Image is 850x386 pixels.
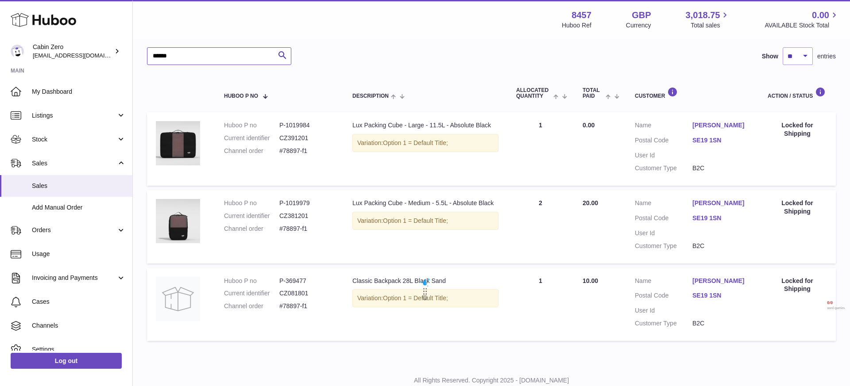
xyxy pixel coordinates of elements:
[507,190,574,264] td: 2
[383,294,448,302] span: Option 1 = Default Title;
[224,212,279,220] dt: Current identifier
[279,147,335,155] dd: #78897-f1
[279,289,335,298] dd: CZ081801
[692,199,750,207] a: [PERSON_NAME]
[562,21,591,30] div: Huboo Ref
[632,9,651,21] strong: GBP
[692,121,750,130] a: [PERSON_NAME]
[635,151,692,160] dt: User Id
[32,88,126,96] span: My Dashboard
[224,147,279,155] dt: Channel order
[352,277,498,285] div: Classic Backpack 28L Black Sand
[383,139,448,146] span: Option 1 = Default Title;
[32,182,126,190] span: Sales
[686,9,730,30] a: 3,018.75 Total sales
[827,306,845,310] span: used queries
[279,134,335,142] dd: CZ391201
[692,291,750,300] a: SE19 1SN
[686,9,720,21] span: 3,018.75
[156,277,200,321] img: no-photo.jpg
[691,21,730,30] span: Total sales
[768,87,827,99] div: Action / Status
[635,164,692,172] dt: Customer Type
[692,242,750,250] dd: B2C
[279,302,335,310] dd: #78897-f1
[279,121,335,130] dd: P-1019984
[224,277,279,285] dt: Huboo P no
[765,21,839,30] span: AVAILABLE Stock Total
[635,87,750,99] div: Customer
[768,199,827,216] div: Locked for Shipping
[635,277,692,287] dt: Name
[827,300,845,306] span: 0 / 0
[224,289,279,298] dt: Current identifier
[507,268,574,341] td: 1
[279,225,335,233] dd: #78897-f1
[352,289,498,307] div: Variation:
[33,43,112,60] div: Cabin Zero
[32,111,116,120] span: Listings
[812,9,829,21] span: 0.00
[32,321,126,330] span: Channels
[11,45,24,58] img: huboo@cabinzero.com
[768,277,827,294] div: Locked for Shipping
[352,134,498,152] div: Variation:
[32,226,116,234] span: Orders
[224,199,279,207] dt: Huboo P no
[156,199,200,243] img: LUX-SIZE-M-CEBU-SANDS-FRONT.jpg
[635,229,692,237] dt: User Id
[224,134,279,142] dt: Current identifier
[692,164,750,172] dd: B2C
[635,121,692,132] dt: Name
[516,88,551,99] span: ALLOCATED Quantity
[583,88,603,99] span: Total paid
[383,217,448,224] span: Option 1 = Default Title;
[33,52,130,59] span: [EMAIL_ADDRESS][DOMAIN_NAME]
[352,93,389,99] span: Description
[768,121,827,138] div: Locked for Shipping
[140,376,843,385] p: All Rights Reserved. Copyright 2025 - [DOMAIN_NAME]
[352,121,498,130] div: Lux Packing Cube - Large - 11.5L - Absolute Black
[352,212,498,230] div: Variation:
[817,52,836,61] span: entries
[635,242,692,250] dt: Customer Type
[572,9,591,21] strong: 8457
[507,112,574,186] td: 1
[279,199,335,207] dd: P-1019979
[11,353,122,369] a: Log out
[635,199,692,210] dt: Name
[32,298,126,306] span: Cases
[279,212,335,220] dd: CZ381201
[692,277,750,285] a: [PERSON_NAME]
[765,9,839,30] a: 0.00 AVAILABLE Stock Total
[32,274,116,282] span: Invoicing and Payments
[224,302,279,310] dt: Channel order
[635,214,692,225] dt: Postal Code
[224,225,279,233] dt: Channel order
[635,291,692,302] dt: Postal Code
[156,121,200,165] img: LUX-PACKING-CUBE-SIZE-L-ABSOLUTE-BLACK-FRONT.jpg
[32,203,126,212] span: Add Manual Order
[32,159,116,168] span: Sales
[32,135,116,144] span: Stock
[626,21,651,30] div: Currency
[224,121,279,130] dt: Huboo P no
[279,277,335,285] dd: P-369477
[352,199,498,207] div: Lux Packing Cube - Medium - 5.5L - Absolute Black
[692,214,750,222] a: SE19 1SN
[32,250,126,258] span: Usage
[583,199,598,206] span: 20.00
[692,319,750,328] dd: B2C
[32,345,126,354] span: Settings
[692,136,750,145] a: SE19 1SN
[583,122,595,129] span: 0.00
[635,136,692,147] dt: Postal Code
[583,277,598,284] span: 10.00
[224,93,258,99] span: Huboo P no
[762,52,778,61] label: Show
[635,306,692,315] dt: User Id
[635,319,692,328] dt: Customer Type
